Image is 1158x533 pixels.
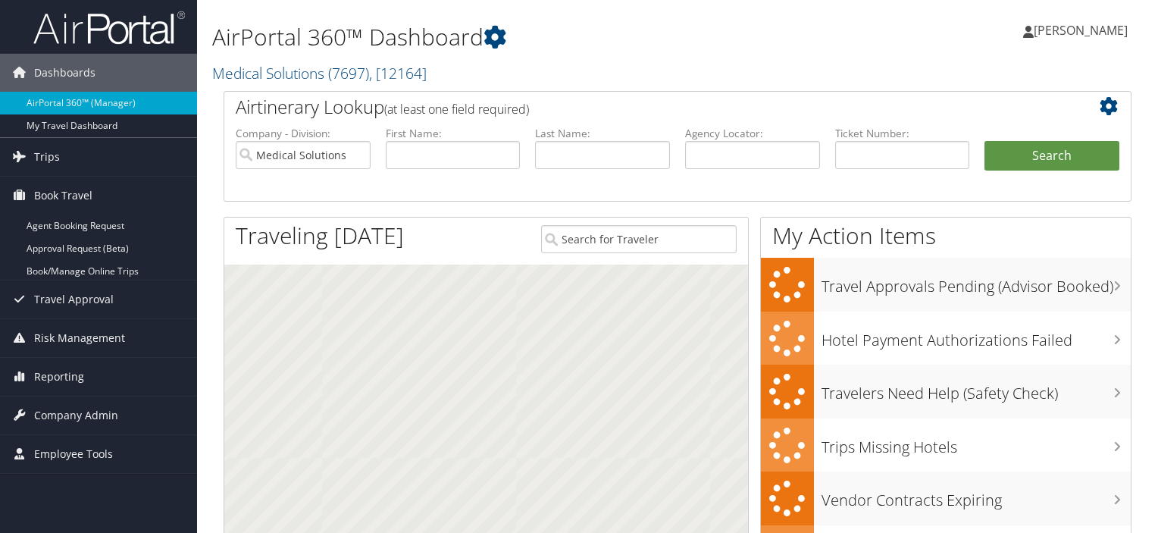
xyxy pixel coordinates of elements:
[822,429,1131,458] h3: Trips Missing Hotels
[761,472,1131,525] a: Vendor Contracts Expiring
[369,63,427,83] span: , [ 12164 ]
[34,54,95,92] span: Dashboards
[33,10,185,45] img: airportal-logo.png
[384,101,529,118] span: (at least one field required)
[822,482,1131,511] h3: Vendor Contracts Expiring
[541,225,737,253] input: Search for Traveler
[761,220,1131,252] h1: My Action Items
[984,141,1119,171] button: Search
[1034,22,1128,39] span: [PERSON_NAME]
[212,63,427,83] a: Medical Solutions
[822,322,1131,351] h3: Hotel Payment Authorizations Failed
[34,435,113,473] span: Employee Tools
[34,177,92,215] span: Book Travel
[761,365,1131,419] a: Travelers Need Help (Safety Check)
[761,419,1131,472] a: Trips Missing Hotels
[34,319,125,357] span: Risk Management
[1023,8,1143,53] a: [PERSON_NAME]
[236,220,404,252] h1: Traveling [DATE]
[328,63,369,83] span: ( 7697 )
[835,126,970,141] label: Ticket Number:
[685,126,820,141] label: Agency Locator:
[212,21,833,53] h1: AirPortal 360™ Dashboard
[34,397,118,434] span: Company Admin
[761,258,1131,312] a: Travel Approvals Pending (Advisor Booked)
[386,126,521,141] label: First Name:
[34,138,60,176] span: Trips
[761,312,1131,365] a: Hotel Payment Authorizations Failed
[822,268,1131,297] h3: Travel Approvals Pending (Advisor Booked)
[34,358,84,396] span: Reporting
[236,126,371,141] label: Company - Division:
[822,375,1131,404] h3: Travelers Need Help (Safety Check)
[34,281,114,318] span: Travel Approval
[535,126,670,141] label: Last Name:
[236,94,1044,120] h2: Airtinerary Lookup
